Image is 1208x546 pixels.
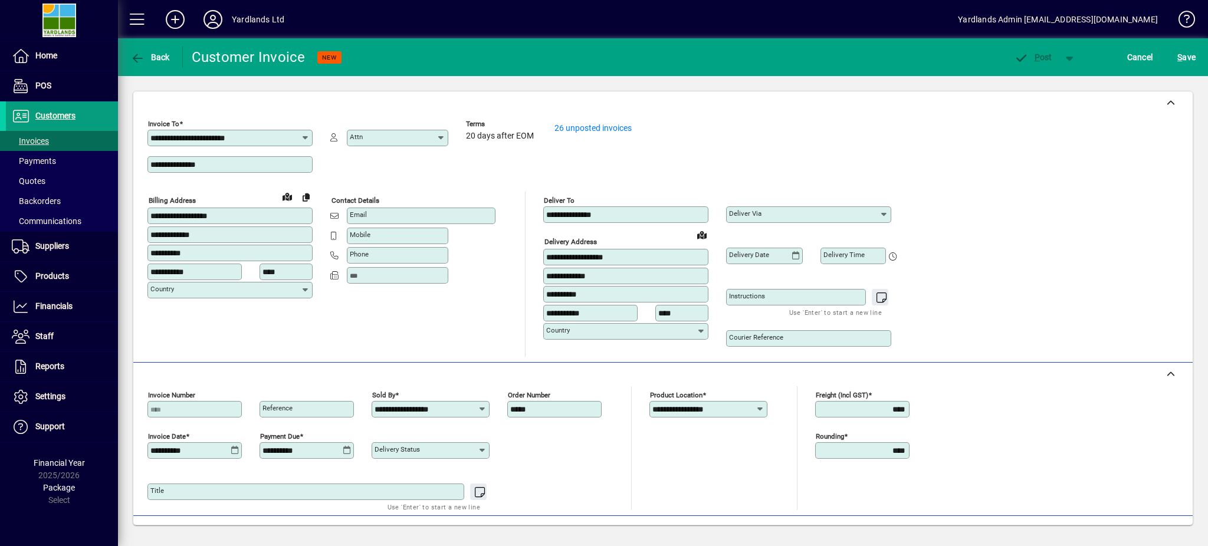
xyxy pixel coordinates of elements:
span: Product History [787,523,848,542]
a: 26 unposted invoices [554,123,632,133]
span: Product [1112,523,1160,542]
mat-label: Reference [262,404,293,412]
span: S [1177,52,1182,62]
span: 20 days after EOM [466,131,534,141]
span: Invoices [12,136,49,146]
span: POS [35,81,51,90]
span: Back [130,52,170,62]
a: Reports [6,352,118,381]
mat-label: Phone [350,250,369,258]
button: Post [1008,47,1058,68]
span: ost [1014,52,1052,62]
div: Yardlands Ltd [232,10,284,29]
span: Settings [35,392,65,401]
div: Yardlands Admin [EMAIL_ADDRESS][DOMAIN_NAME] [958,10,1158,29]
mat-label: Delivery time [823,251,865,259]
mat-label: Order number [508,391,550,399]
mat-label: Attn [350,133,363,141]
mat-label: Sold by [372,391,395,399]
span: Support [35,422,65,431]
a: Products [6,262,118,291]
button: Product [1107,522,1166,543]
mat-label: Invoice date [148,432,186,440]
span: Terms [466,120,537,128]
span: Payments [12,156,56,166]
span: P [1035,52,1040,62]
mat-label: Delivery status [375,445,420,453]
a: Staff [6,322,118,351]
span: Staff [35,331,54,341]
a: Communications [6,211,118,231]
button: Back [127,47,173,68]
app-page-header-button: Back [118,47,183,68]
a: View on map [278,187,297,206]
mat-label: Mobile [350,231,370,239]
span: Quotes [12,176,45,186]
button: Profile [194,9,232,30]
mat-label: Product location [650,391,703,399]
mat-label: Instructions [729,292,765,300]
span: Financials [35,301,73,311]
span: Home [35,51,57,60]
mat-label: Payment due [260,432,300,440]
mat-label: Email [350,210,367,219]
button: Save [1174,47,1199,68]
span: Reports [35,361,64,371]
a: Settings [6,382,118,412]
mat-label: Country [150,285,174,293]
a: Financials [6,292,118,321]
mat-label: Title [150,486,164,495]
a: Home [6,41,118,71]
span: Customers [35,111,75,120]
mat-hint: Use 'Enter' to start a new line [789,305,882,319]
span: Communications [12,216,81,226]
mat-label: Country [546,326,570,334]
span: ave [1177,48,1196,67]
button: Cancel [1124,47,1156,68]
button: Copy to Delivery address [297,188,316,206]
span: NEW [322,54,337,61]
span: Package [43,483,75,492]
div: Customer Invoice [192,48,306,67]
mat-label: Rounding [816,432,844,440]
a: Knowledge Base [1170,2,1193,41]
a: Suppliers [6,232,118,261]
button: Product History [783,522,852,543]
a: Invoices [6,131,118,151]
a: POS [6,71,118,101]
mat-label: Invoice number [148,391,195,399]
span: Backorders [12,196,61,206]
mat-label: Freight (incl GST) [816,391,868,399]
a: View on map [692,225,711,244]
button: Add [156,9,194,30]
mat-label: Deliver To [544,196,575,205]
mat-label: Invoice To [148,120,179,128]
mat-label: Courier Reference [729,333,783,341]
mat-label: Deliver via [729,209,761,218]
a: Quotes [6,171,118,191]
span: Financial Year [34,458,85,468]
span: Products [35,271,69,281]
mat-label: Delivery date [729,251,769,259]
a: Payments [6,151,118,171]
a: Backorders [6,191,118,211]
a: Support [6,412,118,442]
mat-hint: Use 'Enter' to start a new line [388,500,480,514]
span: Cancel [1127,48,1153,67]
span: Suppliers [35,241,69,251]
